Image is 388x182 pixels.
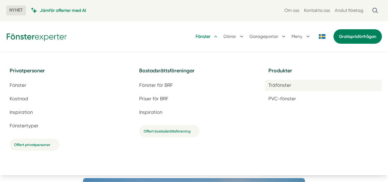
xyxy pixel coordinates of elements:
a: Fönstertyper [6,120,123,131]
a: Fönster för BRF [135,80,252,91]
a: Offert privatpersoner [10,139,59,151]
span: Gratis [339,34,351,39]
span: PVC-fönster [268,96,296,102]
a: PVC-fönster [265,93,382,104]
a: Fönster [6,80,123,91]
a: Anslut företag [335,7,363,14]
button: Garageportar [249,28,287,44]
h5: Produkter [265,67,382,80]
button: Meny [291,28,311,44]
span: Fönster [10,82,26,88]
a: Offert bostadsrättsförening [139,125,199,137]
span: Träfönster [268,82,291,88]
span: Offert bostadsrättsförening [144,128,190,134]
a: Jämför offerter med AI [31,7,86,14]
button: Fönster [196,28,219,44]
h5: Privatpersoner [6,67,123,80]
h5: Bostadsrättsföreningar [135,67,252,80]
button: Dörrar [224,28,245,44]
span: Priser för BRF [139,96,168,102]
span: Inspiration [10,109,33,115]
img: Fönsterexperter Logotyp [6,31,67,41]
span: Fönstertyper [10,123,38,129]
span: Kostnad [10,96,28,102]
a: Träfönster [265,80,382,91]
span: Inspiration [139,109,162,115]
a: Inspiration [135,107,252,118]
a: Kontakta oss [304,7,330,14]
button: Öppna sök [368,5,382,16]
a: Priser för BRF [135,93,252,104]
a: Gratisprisförfrågan [333,29,382,44]
span: NYHET [6,5,26,15]
span: Fönster för BRF [139,82,173,88]
span: Jämför offerter med AI [40,7,86,14]
a: Kostnad [6,93,123,104]
a: Inspiration [6,107,123,118]
span: Offert privatpersoner [14,142,50,148]
a: Om oss [284,7,299,14]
